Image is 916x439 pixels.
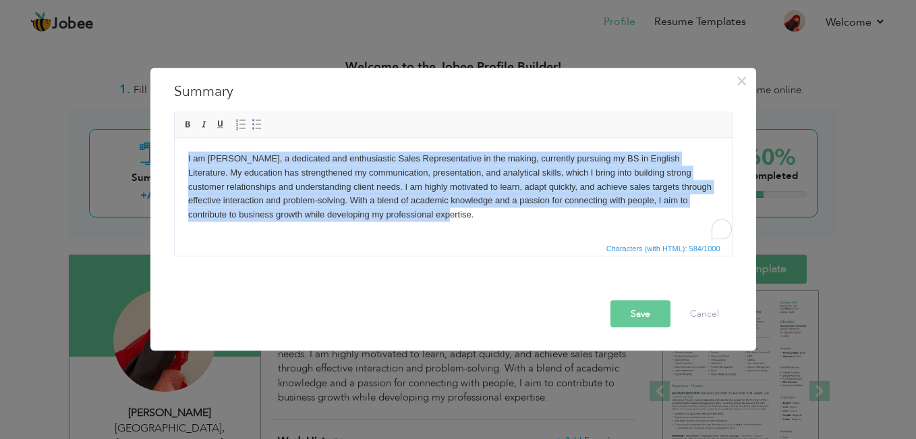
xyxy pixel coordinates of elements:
a: Insert/Remove Numbered List [233,118,248,132]
a: Italic [197,118,212,132]
iframe: Rich Text Editor, summaryEditor [175,138,732,240]
a: Underline [213,118,228,132]
button: Save [610,301,670,328]
button: Close [731,70,753,92]
span: × [736,69,747,93]
a: Bold [181,118,196,132]
div: Statistics [604,242,724,255]
span: Characters (with HTML): 584/1000 [604,242,723,255]
a: Insert/Remove Bulleted List [250,118,264,132]
h3: Summary [174,82,733,102]
button: Cancel [677,301,733,328]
